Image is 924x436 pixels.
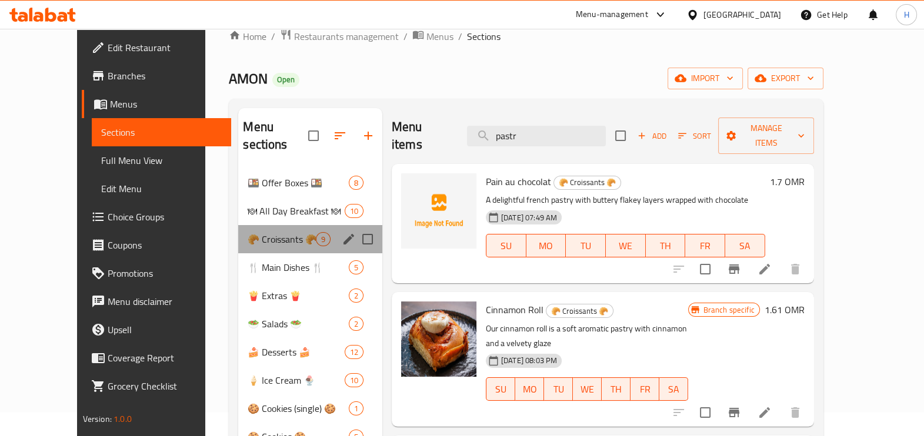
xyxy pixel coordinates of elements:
button: FR [631,377,659,401]
a: Grocery Checklist [82,372,231,400]
div: 🍪 Cookies (single) 🍪 [248,401,348,415]
span: 1.0.0 [114,411,132,427]
li: / [458,29,462,43]
div: 🥐 Croissants 🥐 [553,176,621,190]
a: Promotions [82,259,231,287]
span: Manage items [728,121,804,150]
span: Select to update [693,400,718,425]
div: items [349,260,363,274]
span: 2 [349,318,363,330]
a: Restaurants management [280,29,399,44]
span: Select all sections [301,123,326,148]
span: 10 [345,206,363,217]
h2: Menu sections [243,118,308,153]
span: FR [690,237,720,254]
div: items [349,176,363,190]
span: H [903,8,909,21]
span: 🍱 Offer Boxes 🍱 [248,176,348,190]
span: Menus [110,97,222,111]
button: SU [486,234,526,257]
span: TU [571,237,601,254]
div: 🥐 Croissants 🥐 [546,304,613,318]
div: items [345,373,363,387]
a: Upsell [82,316,231,344]
span: 🍽 All Day Breakfast 🍽 [248,204,344,218]
a: Menu disclaimer [82,287,231,316]
button: Branch-specific-item [720,255,748,283]
li: / [271,29,275,43]
div: 🍴 Main Dishes 🍴 [248,260,348,274]
div: 🥐 Croissants 🥐 [248,232,315,246]
span: 2 [349,290,363,301]
span: [DATE] 07:49 AM [496,212,562,223]
span: WE [578,381,597,398]
div: [GEOGRAPHIC_DATA] [703,8,781,21]
button: Add section [354,122,382,150]
button: delete [781,255,809,283]
span: 9 [316,234,330,245]
button: SA [725,234,765,257]
span: Open [272,75,299,85]
span: 5 [349,262,363,273]
a: Coverage Report [82,344,231,372]
img: Pain au chocolat [401,173,476,249]
button: FR [685,234,725,257]
button: TH [646,234,686,257]
button: edit [340,230,358,248]
div: 🥗 Salads 🥗2 [238,310,382,338]
div: items [316,232,331,246]
span: Edit Restaurant [108,41,222,55]
button: Manage items [718,118,813,154]
span: Coupons [108,238,222,252]
span: Branch specific [698,304,759,316]
span: SA [664,381,683,398]
button: SA [659,377,688,401]
a: Coupons [82,231,231,259]
span: 🥐 Croissants 🥐 [554,176,621,189]
span: Branches [108,69,222,83]
div: items [349,289,363,303]
div: 🥐 Croissants 🥐9edit [238,225,382,253]
div: items [349,317,363,331]
span: AMON [229,65,268,92]
button: Sort [675,127,713,145]
div: Open [272,73,299,87]
span: Version: [83,411,112,427]
p: A delightful french pastry with buttery flakey layers wrapped with chocolate [486,193,765,207]
button: WE [573,377,602,401]
span: Restaurants management [294,29,399,43]
h6: 1.7 OMR [770,173,805,190]
a: Sections [92,118,231,146]
span: 10 [345,375,363,386]
span: Add item [633,127,671,145]
a: Choice Groups [82,203,231,231]
a: Full Menu View [92,146,231,175]
span: TH [651,237,681,254]
span: Select to update [693,257,718,281]
div: 🍽 All Day Breakfast 🍽10 [238,197,382,225]
a: Branches [82,62,231,90]
div: 🍦 Ice Cream 🍨10 [238,366,382,394]
span: Pain au chocolat [486,173,551,190]
span: MO [531,237,562,254]
a: Home [229,29,266,43]
span: 🍟 Extras 🍟 [248,289,348,303]
span: Sections [467,29,501,43]
button: MO [526,234,566,257]
span: WE [611,237,641,254]
button: Branch-specific-item [720,398,748,427]
p: Our cinnamon roll is a soft aromatic pastry with cinnamon and a velvety glaze [486,321,688,351]
div: 🍪 Cookies (single) 🍪1 [238,394,382,422]
span: 🥐 Croissants 🥐 [546,304,613,318]
span: Select section [608,123,633,148]
div: 🍱 Offer Boxes 🍱8 [238,169,382,197]
div: 🥗 Salads 🥗 [248,317,348,331]
span: TU [549,381,568,398]
div: items [349,401,363,415]
span: SU [491,237,522,254]
span: 12 [345,347,363,358]
button: TU [566,234,606,257]
div: 🍴 Main Dishes 🍴5 [238,253,382,281]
